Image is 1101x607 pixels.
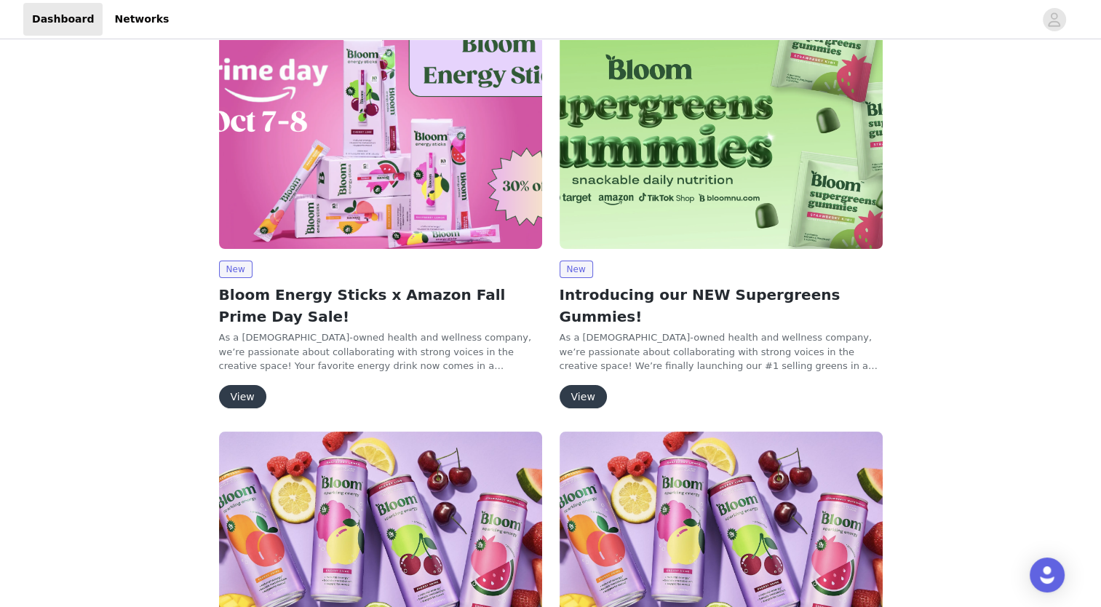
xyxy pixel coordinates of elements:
p: As a [DEMOGRAPHIC_DATA]-owned health and wellness company, we’re passionate about collaborating w... [219,330,542,373]
p: As a [DEMOGRAPHIC_DATA]-owned health and wellness company, we’re passionate about collaborating w... [560,330,883,373]
span: New [560,261,593,278]
a: Networks [106,3,178,36]
div: Open Intercom Messenger [1030,558,1065,592]
a: View [560,392,607,402]
button: View [560,385,607,408]
button: View [219,385,266,408]
h2: Bloom Energy Sticks x Amazon Fall Prime Day Sale! [219,284,542,328]
a: Dashboard [23,3,103,36]
span: New [219,261,253,278]
img: Bloom Nutrition [219,7,542,249]
h2: Introducing our NEW Supergreens Gummies! [560,284,883,328]
div: avatar [1047,8,1061,31]
a: View [219,392,266,402]
img: Bloom Nutrition [560,7,883,249]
